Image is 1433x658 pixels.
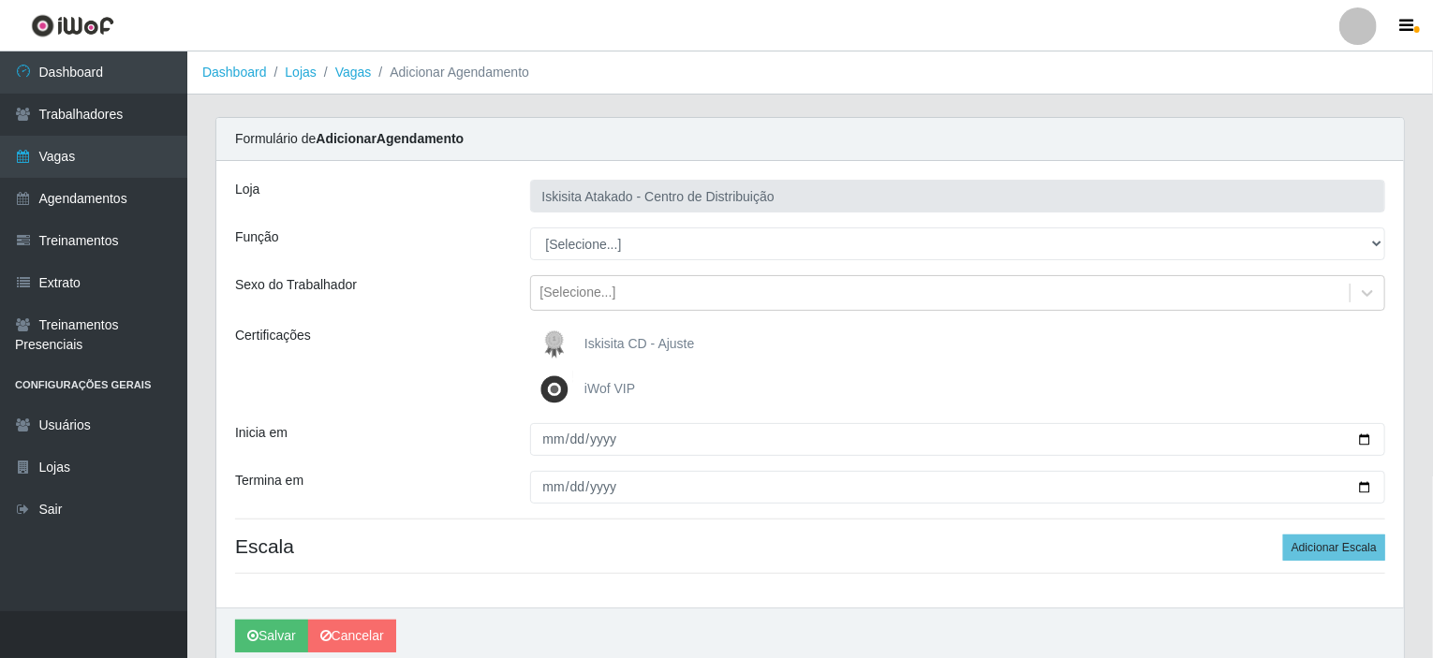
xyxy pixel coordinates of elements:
label: Inicia em [235,423,288,443]
a: Vagas [335,65,372,80]
label: Loja [235,180,259,199]
label: Sexo do Trabalhador [235,275,357,295]
span: iWof VIP [584,381,635,396]
label: Termina em [235,471,303,490]
input: 00/00/0000 [530,471,1386,504]
strong: Adicionar Agendamento [316,131,464,146]
span: Iskisita CD - Ajuste [584,336,694,351]
a: Cancelar [308,620,396,652]
div: Formulário de [216,118,1404,161]
a: Lojas [285,65,316,80]
label: Certificações [235,326,311,345]
a: Dashboard [202,65,267,80]
li: Adicionar Agendamento [371,63,529,82]
img: Iskisita CD - Ajuste [536,326,581,363]
button: Salvar [235,620,308,652]
div: [Selecione...] [540,284,616,303]
input: 00/00/0000 [530,423,1386,456]
label: Função [235,227,279,247]
h4: Escala [235,534,1385,558]
button: Adicionar Escala [1283,534,1385,561]
nav: breadcrumb [187,51,1433,95]
img: CoreUI Logo [31,14,114,37]
img: iWof VIP [536,371,581,408]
